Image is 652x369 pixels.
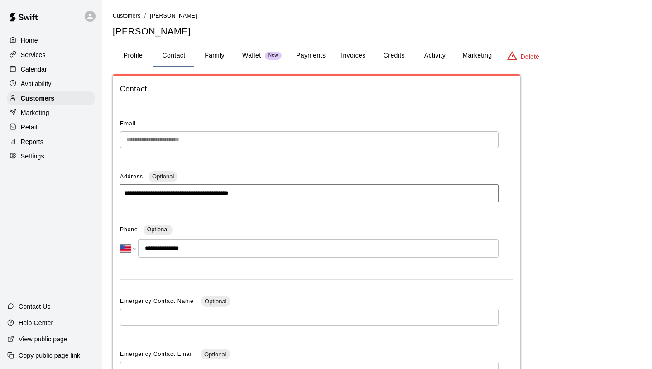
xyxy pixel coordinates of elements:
span: New [265,53,282,58]
p: View public page [19,335,67,344]
span: Emergency Contact Name [120,298,196,304]
span: Contact [120,83,513,95]
a: Settings [7,149,95,163]
a: Customers [113,12,141,19]
p: Contact Us [19,302,51,311]
p: Customers [21,94,54,103]
a: Calendar [7,62,95,76]
p: Availability [21,79,52,88]
nav: breadcrumb [113,11,641,21]
span: Optional [147,226,169,233]
p: Services [21,50,46,59]
span: Optional [201,351,230,358]
a: Marketing [7,106,95,120]
a: Retail [7,120,95,134]
span: Customers [113,13,141,19]
p: Wallet [242,51,261,60]
li: / [144,11,146,20]
p: Delete [521,52,539,61]
span: Email [120,120,136,127]
span: [PERSON_NAME] [150,13,197,19]
button: Activity [414,45,455,67]
button: Invoices [333,45,374,67]
h5: [PERSON_NAME] [113,25,641,38]
div: The email of an existing customer can only be changed by the customer themselves at https://book.... [120,131,499,148]
p: Reports [21,137,43,146]
p: Help Center [19,318,53,327]
span: Emergency Contact Email [120,351,195,357]
button: Marketing [455,45,499,67]
a: Reports [7,135,95,149]
p: Copy public page link [19,351,80,360]
span: Optional [201,298,230,305]
div: basic tabs example [113,45,641,67]
p: Home [21,36,38,45]
p: Settings [21,152,44,161]
p: Retail [21,123,38,132]
button: Family [194,45,235,67]
a: Services [7,48,95,62]
span: Phone [120,223,138,237]
span: Optional [149,173,177,180]
p: Calendar [21,65,47,74]
a: Home [7,34,95,47]
a: Customers [7,91,95,105]
span: Address [120,173,143,180]
button: Payments [289,45,333,67]
button: Contact [153,45,194,67]
button: Credits [374,45,414,67]
button: Profile [113,45,153,67]
a: Availability [7,77,95,91]
p: Marketing [21,108,49,117]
